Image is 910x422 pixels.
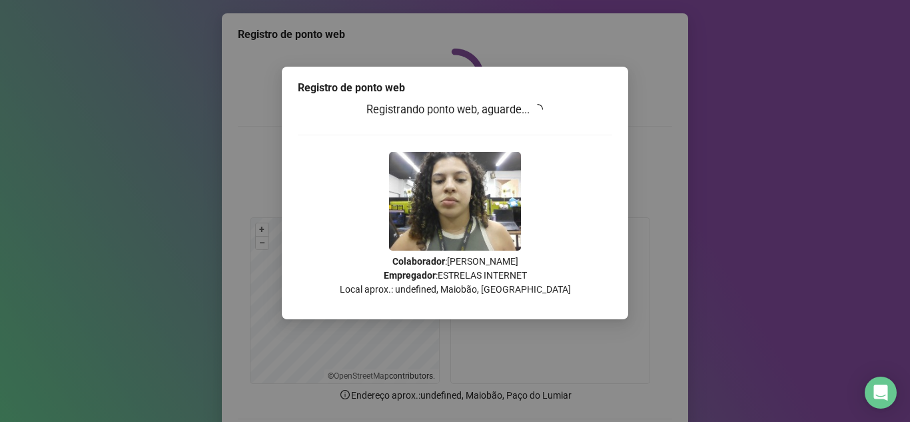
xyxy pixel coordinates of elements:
strong: Empregador [384,270,436,281]
div: Open Intercom Messenger [865,377,897,409]
strong: Colaborador [392,256,445,267]
span: loading [530,102,545,117]
div: Registro de ponto web [298,80,612,96]
h3: Registrando ponto web, aguarde... [298,101,612,119]
p: : [PERSON_NAME] : ESTRELAS INTERNET Local aprox.: undefined, Maiobão, [GEOGRAPHIC_DATA] [298,255,612,297]
img: Z [389,152,521,251]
